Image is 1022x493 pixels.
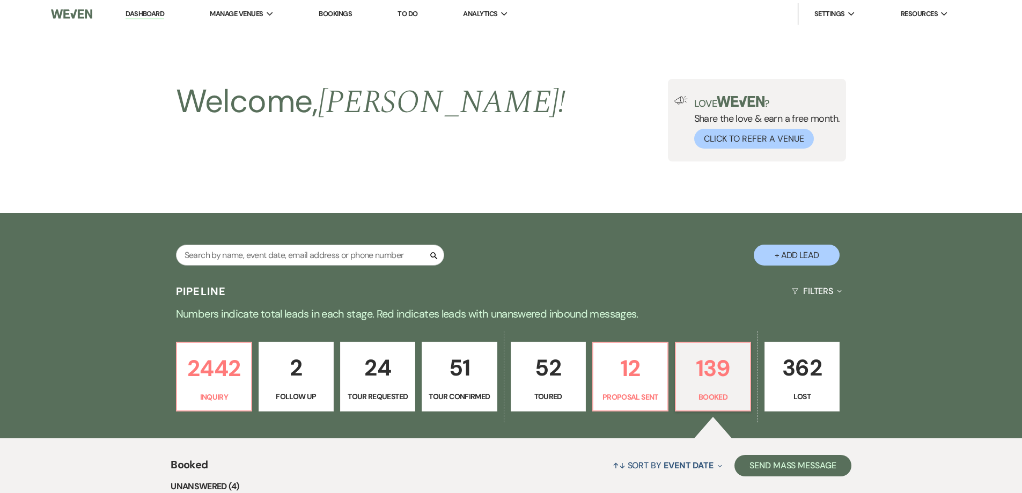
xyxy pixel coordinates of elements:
p: Proposal Sent [600,391,661,403]
p: Numbers indicate total leads in each stage. Red indicates leads with unanswered inbound messages. [125,305,898,322]
button: Send Mass Message [734,455,851,476]
span: Settings [814,9,845,19]
a: Dashboard [126,9,164,19]
button: Filters [788,277,846,305]
a: 51Tour Confirmed [422,342,497,411]
span: Manage Venues [210,9,263,19]
a: 2442Inquiry [176,342,252,411]
img: weven-logo-green.svg [717,96,764,107]
button: Sort By Event Date [608,451,726,480]
span: Booked [171,457,208,480]
a: 362Lost [764,342,840,411]
div: Share the love & earn a free month. [688,96,840,149]
span: [PERSON_NAME] ! [318,78,566,127]
p: 51 [429,350,490,386]
p: Tour Confirmed [429,391,490,402]
a: 139Booked [675,342,751,411]
p: Follow Up [266,391,327,402]
a: Bookings [319,9,352,18]
p: 52 [518,350,579,386]
p: Toured [518,391,579,402]
p: Lost [771,391,833,402]
p: Love ? [694,96,840,108]
p: Booked [682,391,744,403]
h3: Pipeline [176,284,226,299]
button: Click to Refer a Venue [694,129,814,149]
a: 12Proposal Sent [592,342,668,411]
a: 2Follow Up [259,342,334,411]
h2: Welcome, [176,79,566,125]
img: loud-speaker-illustration.svg [674,96,688,105]
p: 2442 [183,350,245,386]
span: Analytics [463,9,497,19]
p: Tour Requested [347,391,408,402]
p: 24 [347,350,408,386]
button: + Add Lead [754,245,840,266]
a: To Do [398,9,417,18]
input: Search by name, event date, email address or phone number [176,245,444,266]
img: Weven Logo [51,3,92,25]
span: ↑↓ [613,460,626,471]
a: 24Tour Requested [340,342,415,411]
p: 139 [682,350,744,386]
span: Event Date [664,460,714,471]
p: Inquiry [183,391,245,403]
p: 2 [266,350,327,386]
p: 362 [771,350,833,386]
a: 52Toured [511,342,586,411]
p: 12 [600,350,661,386]
span: Resources [901,9,938,19]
